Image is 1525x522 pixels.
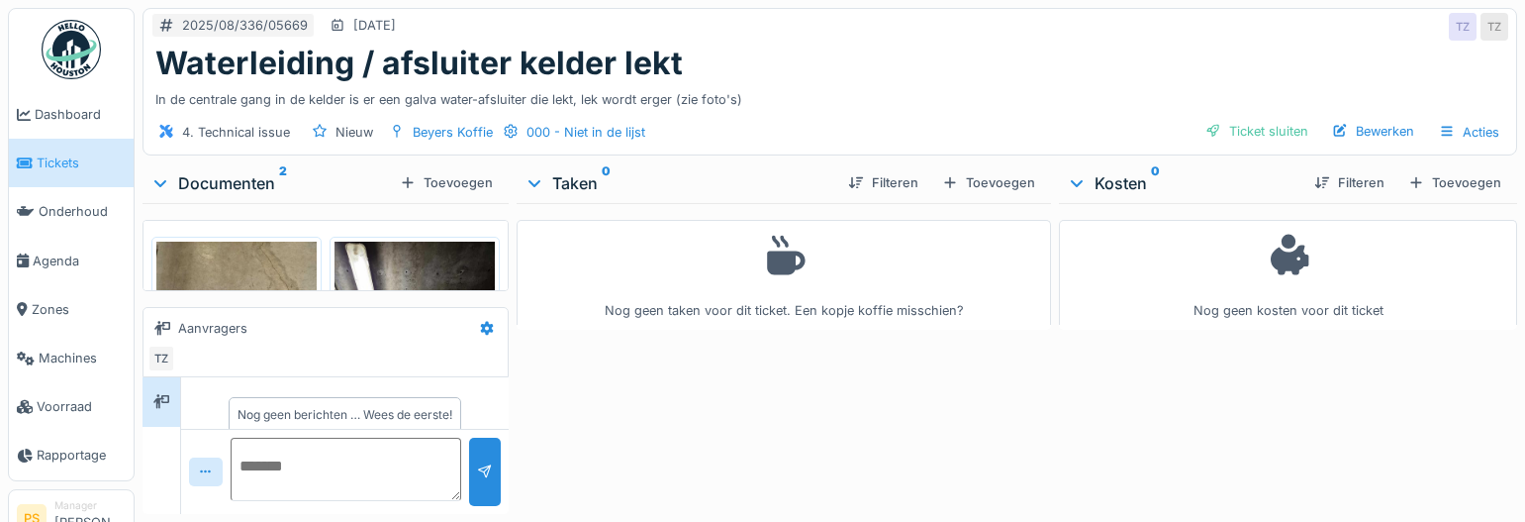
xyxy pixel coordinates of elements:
[9,334,134,382] a: Machines
[37,446,126,465] span: Rapportage
[934,169,1043,196] div: Toevoegen
[1197,118,1316,145] div: Ticket sluiten
[1400,169,1509,196] div: Toevoegen
[155,82,1504,109] div: In de centrale gang in de kelder is er een galva water-afsluiter die lekt, lek wordt erger (zie f...
[39,202,126,221] span: Onderhoud
[9,139,134,187] a: Tickets
[353,16,396,35] div: [DATE]
[335,123,373,142] div: Nieuw
[42,20,101,79] img: Badge_color-CXgf-gQk.svg
[392,169,501,196] div: Toevoegen
[9,431,134,479] a: Rapportage
[602,171,611,195] sup: 0
[1324,118,1422,145] div: Bewerken
[54,498,126,513] div: Manager
[529,229,1038,321] div: Nog geen taken voor dit ticket. Een kopje koffie misschien?
[413,123,493,142] div: Beyers Koffie
[33,252,126,270] span: Agenda
[9,187,134,236] a: Onderhoud
[1480,13,1508,41] div: TZ
[32,300,126,319] span: Zones
[9,285,134,334] a: Zones
[150,171,392,195] div: Documenten
[37,154,126,172] span: Tickets
[147,345,175,372] div: TZ
[334,242,495,456] img: za17gp7bqx7nsh1alzop8661iit3
[178,319,247,338] div: Aanvragers
[1449,13,1477,41] div: TZ
[526,123,645,142] div: 000 - Niet in de lijst
[279,171,287,195] sup: 2
[35,105,126,124] span: Dashboard
[9,90,134,139] a: Dashboard
[1430,118,1508,147] div: Acties
[9,237,134,285] a: Agenda
[9,382,134,431] a: Voorraad
[840,169,926,196] div: Filteren
[156,242,317,456] img: 3t93hx08gv4l9ymq518zm5civffj
[1067,171,1298,195] div: Kosten
[1072,229,1504,321] div: Nog geen kosten voor dit ticket
[182,123,290,142] div: 4. Technical issue
[524,171,832,195] div: Taken
[238,406,452,424] div: Nog geen berichten … Wees de eerste!
[155,45,683,82] h1: Waterleiding / afsluiter kelder lekt
[1151,171,1160,195] sup: 0
[182,16,308,35] div: 2025/08/336/05669
[39,349,126,367] span: Machines
[37,397,126,416] span: Voorraad
[1306,169,1392,196] div: Filteren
